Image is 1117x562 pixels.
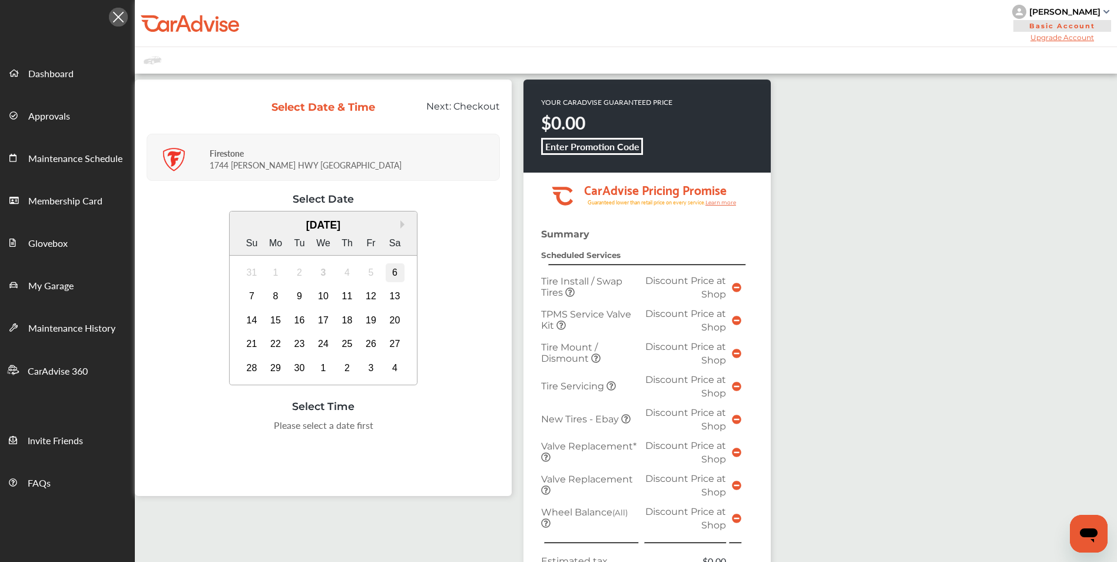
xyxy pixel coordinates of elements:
[362,234,380,253] div: Fr
[338,287,357,306] div: Choose Thursday, September 11th, 2025
[210,138,496,177] div: 1744 [PERSON_NAME] HWY [GEOGRAPHIC_DATA]
[290,311,309,330] div: Choose Tuesday, September 16th, 2025
[162,148,185,171] img: logo-firestone.png
[230,219,417,232] div: [DATE]
[541,97,672,107] p: YOUR CARADVISE GUARANTEED PRICE
[290,287,309,306] div: Choose Tuesday, September 9th, 2025
[109,8,128,27] img: Icon.5fd9dcc7.svg
[243,234,261,253] div: Su
[338,359,357,378] div: Choose Thursday, October 2nd, 2025
[243,311,261,330] div: Choose Sunday, September 14th, 2025
[314,359,333,378] div: Choose Wednesday, October 1st, 2025
[1103,10,1109,14] img: sCxJUJ+qAmfqhQGDUl18vwLg4ZYJ6CxN7XmbOMBAAAAAElFTkSuQmCC
[243,263,261,282] div: Not available Sunday, August 31st, 2025
[28,151,122,167] span: Maintenance Schedule
[362,263,380,282] div: Not available Friday, September 5th, 2025
[386,263,405,282] div: Choose Saturday, September 6th, 2025
[541,309,631,331] span: TPMS Service Valve Kit
[541,441,637,452] span: Valve Replacement*
[1012,5,1026,19] img: knH8PDtVvWoAbQRylUukY18CTiRevjo20fAtgn5MLBQj4uumYvk2MzTtcAIzfGAtb1XOLVMAvhLuqoNAbL4reqehy0jehNKdM...
[271,101,376,114] div: Select Date & Time
[645,341,726,366] span: Discount Price at Shop
[705,199,737,206] tspan: Learn more
[645,308,726,333] span: Discount Price at Shop
[386,311,405,330] div: Choose Saturday, September 20th, 2025
[545,140,639,153] b: Enter Promotion Code
[243,287,261,306] div: Choose Sunday, September 7th, 2025
[1029,6,1101,17] div: [PERSON_NAME]
[266,311,285,330] div: Choose Monday, September 15th, 2025
[645,440,726,465] span: Discount Price at Shop
[386,335,405,353] div: Choose Saturday, September 27th, 2025
[645,407,726,432] span: Discount Price at Shop
[645,275,726,300] span: Discount Price at Shop
[147,193,500,205] div: Select Date
[386,287,405,306] div: Choose Saturday, September 13th, 2025
[541,229,589,240] strong: Summary
[362,359,380,378] div: Choose Friday, October 3rd, 2025
[147,400,500,412] div: Select Time
[266,287,285,306] div: Choose Monday, September 8th, 2025
[541,342,598,364] span: Tire Mount / Dismount
[1,94,134,136] a: Approvals
[400,220,409,229] button: Next Month
[290,263,309,282] div: Not available Tuesday, September 2nd, 2025
[385,101,509,123] div: Next:
[144,53,161,68] img: placeholder_car.fcab19be.svg
[28,364,88,379] span: CarAdvise 360
[386,234,405,253] div: Sa
[541,276,622,298] span: Tire Install / Swap Tires
[338,234,357,253] div: Th
[1013,20,1111,32] span: Basic Account
[290,234,309,253] div: Tu
[645,506,726,531] span: Discount Price at Shop
[541,110,585,135] strong: $0.00
[147,418,500,432] div: Please select a date first
[290,359,309,378] div: Choose Tuesday, September 30th, 2025
[28,109,70,124] span: Approvals
[338,311,357,330] div: Choose Thursday, September 18th, 2025
[1,136,134,178] a: Maintenance Schedule
[243,335,261,353] div: Choose Sunday, September 21st, 2025
[28,279,74,294] span: My Garage
[243,359,261,378] div: Choose Sunday, September 28th, 2025
[210,147,244,159] strong: Firestone
[314,287,333,306] div: Choose Wednesday, September 10th, 2025
[1012,33,1112,42] span: Upgrade Account
[28,321,115,336] span: Maintenance History
[28,434,83,449] span: Invite Friends
[541,381,606,392] span: Tire Servicing
[28,476,51,491] span: FAQs
[612,508,628,517] small: (All)
[1,178,134,221] a: Membership Card
[314,311,333,330] div: Choose Wednesday, September 17th, 2025
[1,51,134,94] a: Dashboard
[1,306,134,348] a: Maintenance History
[266,234,285,253] div: Mo
[28,194,102,209] span: Membership Card
[338,263,357,282] div: Not available Thursday, September 4th, 2025
[290,335,309,353] div: Choose Tuesday, September 23rd, 2025
[28,67,74,82] span: Dashboard
[338,335,357,353] div: Choose Thursday, September 25th, 2025
[266,359,285,378] div: Choose Monday, September 29th, 2025
[645,374,726,399] span: Discount Price at Shop
[588,199,705,206] tspan: Guaranteed lower than retail price on every service.
[541,474,633,485] span: Valve Replacement
[541,250,621,260] strong: Scheduled Services
[314,335,333,353] div: Choose Wednesday, September 24th, 2025
[1070,515,1108,553] iframe: Button to launch messaging window
[362,311,380,330] div: Choose Friday, September 19th, 2025
[645,473,726,498] span: Discount Price at Shop
[314,234,333,253] div: We
[1,263,134,306] a: My Garage
[453,101,500,112] span: Checkout
[1,221,134,263] a: Glovebox
[240,260,407,380] div: month 2025-09
[386,359,405,378] div: Choose Saturday, October 4th, 2025
[362,287,380,306] div: Choose Friday, September 12th, 2025
[266,263,285,282] div: Not available Monday, September 1st, 2025
[541,507,628,518] span: Wheel Balance
[362,335,380,353] div: Choose Friday, September 26th, 2025
[541,414,621,425] span: New Tires - Ebay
